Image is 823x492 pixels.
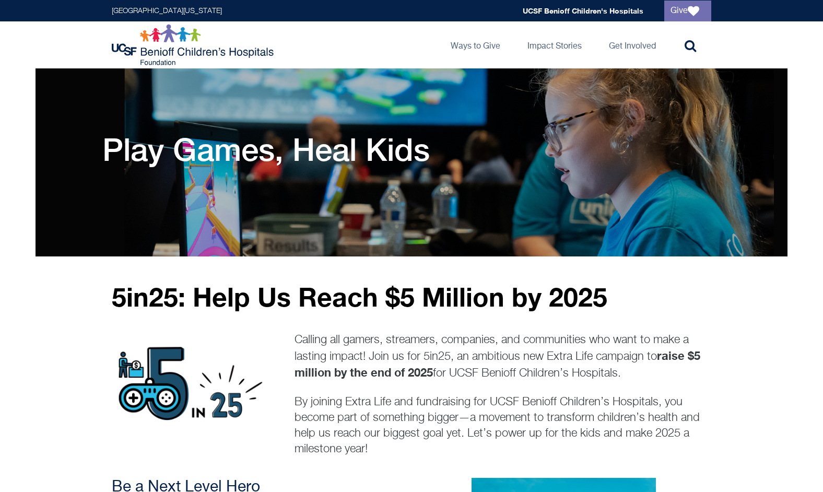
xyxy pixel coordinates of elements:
[664,1,711,21] a: Give
[442,21,509,68] a: Ways to Give
[295,332,711,381] p: Calling all gamers, streamers, companies, and communities who want to make a lasting impact! Join...
[523,6,643,15] a: UCSF Benioff Children's Hospitals
[102,131,430,168] h1: Play Games, Heal Kids
[112,24,276,66] img: Logo for UCSF Benioff Children's Hospitals Foundation
[112,281,607,312] strong: 5in25: Help Us Reach $5 Million by 2025
[295,394,711,457] p: By joining Extra Life and fundraising for UCSF Benioff Children’s Hospitals, you become part of s...
[601,21,664,68] a: Get Involved
[112,7,222,15] a: [GEOGRAPHIC_DATA][US_STATE]
[519,21,590,68] a: Impact Stories
[112,332,265,447] img: 5in25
